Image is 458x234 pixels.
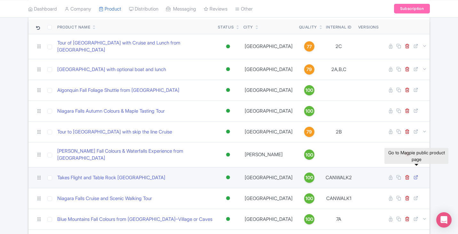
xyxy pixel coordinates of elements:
span: 100 [305,195,313,202]
span: 77 [307,43,312,50]
a: 100 [299,106,320,116]
a: Tour to [GEOGRAPHIC_DATA] with skip the line Cruise [57,128,172,136]
td: 7A [322,209,356,230]
a: Takes Flight and Table Rock [GEOGRAPHIC_DATA] [57,174,165,182]
a: Subscription [394,4,430,13]
div: Active [225,85,231,95]
div: Active [225,194,231,203]
th: Internal ID [322,20,356,34]
span: 100 [305,174,313,181]
div: Active [225,214,231,224]
a: Blue Mountains Fall Colours from [GEOGRAPHIC_DATA]–Village or Caves [57,216,212,223]
td: [GEOGRAPHIC_DATA] [241,59,296,80]
a: 100 [299,214,320,224]
td: [GEOGRAPHIC_DATA] [241,101,296,121]
a: 100 [299,193,320,204]
span: 79 [306,66,312,73]
td: [GEOGRAPHIC_DATA] [241,34,296,59]
a: Algonquin Fall Foliage Shuttle from [GEOGRAPHIC_DATA] [57,87,179,94]
div: Active [225,65,231,74]
div: Quality [299,24,317,30]
div: Product Name [57,24,90,30]
td: CANWALK1 [322,188,356,209]
div: Status [218,24,234,30]
td: 2A,B,C [322,59,356,80]
div: City [243,24,253,30]
a: Niagara Falls Autumn Colours & Maple Tasting Tour [57,108,165,115]
td: 2B [322,121,356,142]
th: Versions [356,20,382,34]
a: 79 [299,127,320,137]
div: Active [225,42,231,51]
div: Go to Magpie public product page [384,148,448,164]
a: Niagara Falls Cruise and Scenic Walking Tour [57,195,152,202]
span: 100 [305,108,313,115]
a: [PERSON_NAME] Fall Colours & Waterfalls Experience from [GEOGRAPHIC_DATA] [57,148,213,162]
td: [GEOGRAPHIC_DATA] [241,188,296,209]
a: 79 [299,64,320,75]
span: 100 [305,87,313,94]
a: 100 [299,149,320,160]
div: Active [225,106,231,116]
a: Tour of [GEOGRAPHIC_DATA] with Cruise and Lunch from [GEOGRAPHIC_DATA] [57,39,213,54]
div: Active [225,173,231,182]
td: CANWALK2 [322,167,356,188]
div: Open Intercom Messenger [436,212,452,228]
td: [GEOGRAPHIC_DATA] [241,80,296,101]
a: 100 [299,85,320,95]
td: [PERSON_NAME] [241,142,296,167]
a: 77 [299,41,320,52]
td: [GEOGRAPHIC_DATA] [241,167,296,188]
a: 100 [299,173,320,183]
span: 100 [305,216,313,223]
div: Active [225,127,231,136]
span: 100 [305,151,313,158]
td: [GEOGRAPHIC_DATA] [241,209,296,230]
a: [GEOGRAPHIC_DATA] with optional boat and lunch [57,66,166,73]
td: 2C [322,34,356,59]
div: Active [225,150,231,159]
td: [GEOGRAPHIC_DATA] [241,121,296,142]
span: 79 [306,128,312,135]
